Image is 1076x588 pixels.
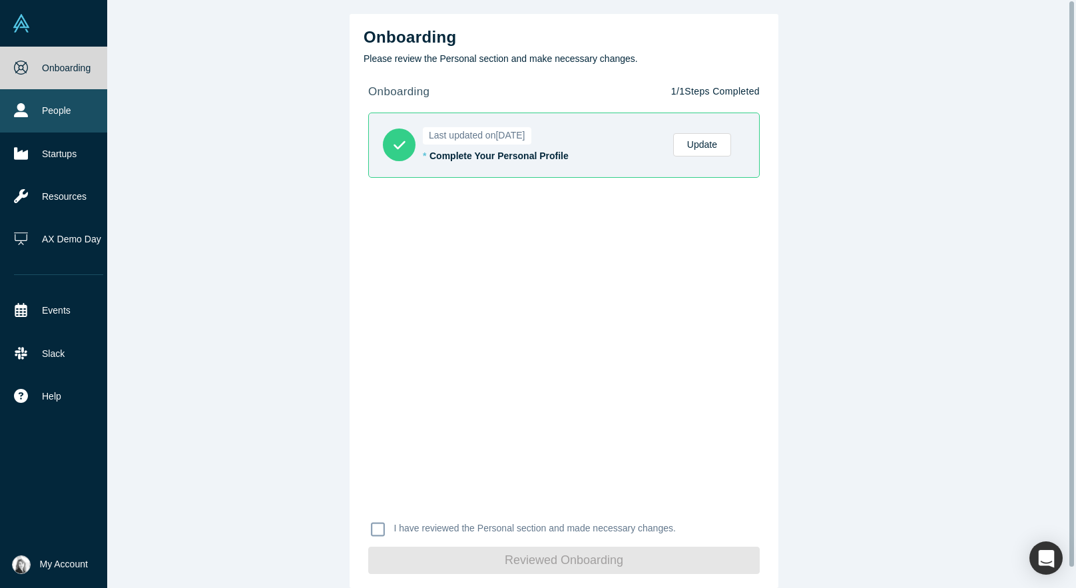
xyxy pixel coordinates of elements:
h2: Onboarding [364,28,764,47]
p: 1 / 1 Steps Completed [671,85,760,99]
span: Help [42,390,61,404]
span: Last updated on [DATE] [423,127,531,145]
p: I have reviewed the Personal section and made necessary changes. [394,521,676,535]
p: Please review the Personal section and make necessary changes. [364,52,764,66]
span: My Account [40,557,88,571]
img: Alchemist Vault Logo [12,14,31,33]
button: Reviewed Onboarding [368,547,760,574]
div: Complete Your Personal Profile [429,149,659,163]
button: My Account [12,555,88,574]
img: Alina Adams's Account [12,555,31,574]
a: Update [673,133,731,156]
strong: onboarding [368,85,429,98]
